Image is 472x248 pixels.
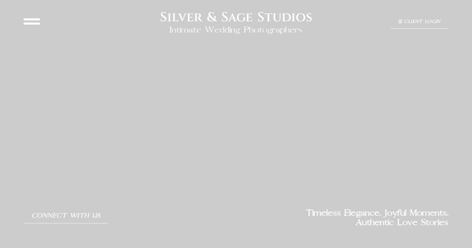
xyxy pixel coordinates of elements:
[24,208,108,223] a: Connect With Us
[390,15,448,29] a: Client Login
[169,25,303,35] h2: Intimate Wedding Photographers
[404,19,441,24] span: Client Login
[31,212,101,219] span: Connect With Us
[160,10,312,25] h2: Silver & Sage Studios
[236,208,448,227] h2: Timeless Elegance. Joyful Moments. Authentic Love Stories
